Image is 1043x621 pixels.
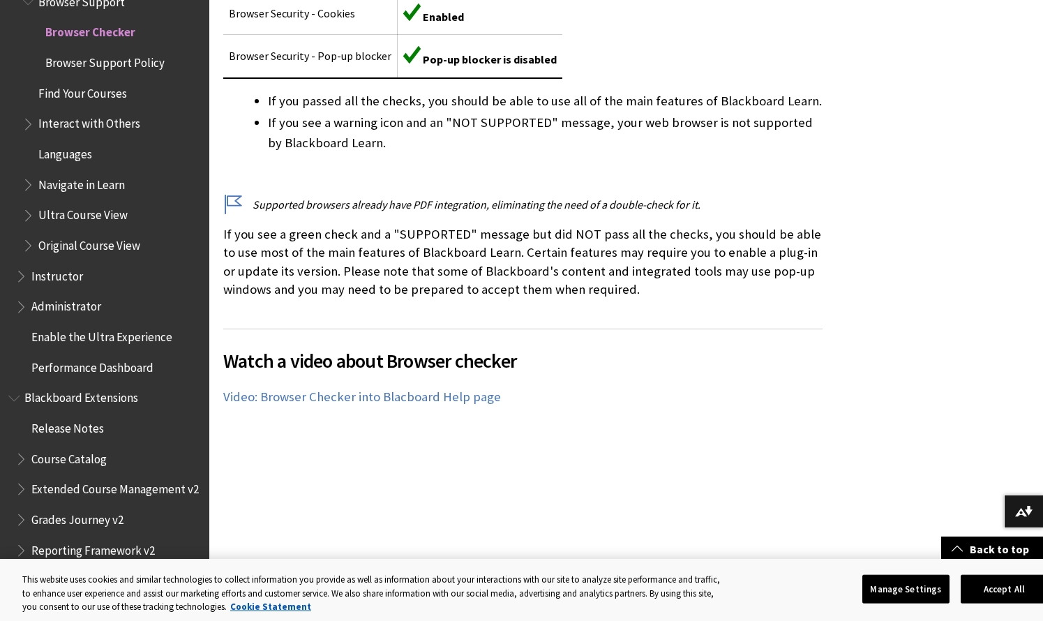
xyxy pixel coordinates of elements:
[45,51,165,70] span: Browser Support Policy
[268,91,823,111] li: If you passed all the checks, you should be able to use all of the main features of Blackboard Le...
[423,52,557,66] span: Pop-up blocker is disabled
[268,113,823,152] li: If you see a warning icon and an "NOT SUPPORTED" message, your web browser is not supported by Bl...
[31,508,123,527] span: Grades Journey v2
[862,574,950,604] button: Manage Settings
[223,389,501,405] a: Video: Browser Checker into Blacboard Help page
[403,3,421,21] img: Green supported icon
[223,197,823,212] p: Supported browsers already have PDF integration, eliminating the need of a double-check for it.
[230,601,311,613] a: More information about your privacy, opens in a new tab
[403,46,421,63] img: Green supported icon
[223,346,823,375] span: Watch a video about Browser checker
[38,173,125,192] span: Navigate in Learn
[223,35,398,78] td: Browser Security - Pop-up blocker
[31,264,83,283] span: Instructor
[38,204,128,223] span: Ultra Course View
[22,573,730,614] div: This website uses cookies and similar technologies to collect information you provide as well as ...
[423,10,464,24] span: Enabled
[31,325,172,344] span: Enable the Ultra Experience
[31,356,153,375] span: Performance Dashboard
[38,112,140,131] span: Interact with Others
[45,21,135,40] span: Browser Checker
[223,225,823,299] p: If you see a green check and a "SUPPORTED" message but did NOT pass all the checks, you should be...
[31,417,104,435] span: Release Notes
[31,447,107,466] span: Course Catalog
[24,387,138,405] span: Blackboard Extensions
[31,477,199,496] span: Extended Course Management v2
[31,539,155,558] span: Reporting Framework v2
[941,537,1043,562] a: Back to top
[38,82,127,100] span: Find Your Courses
[31,295,101,314] span: Administrator
[38,234,140,253] span: Original Course View
[38,142,92,161] span: Languages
